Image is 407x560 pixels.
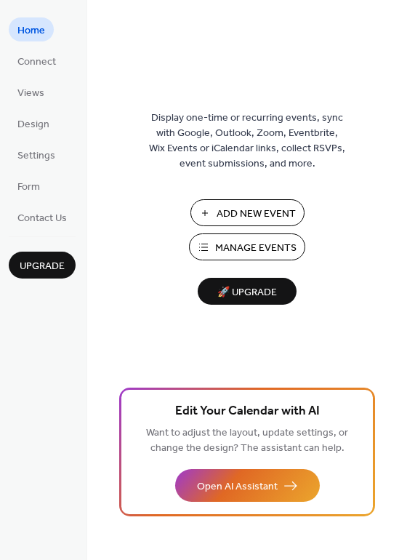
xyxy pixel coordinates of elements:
[198,278,297,305] button: 🚀 Upgrade
[197,479,278,495] span: Open AI Assistant
[146,423,348,458] span: Want to adjust the layout, update settings, or change the design? The assistant can help.
[17,23,45,39] span: Home
[215,241,297,256] span: Manage Events
[9,111,58,135] a: Design
[190,199,305,226] button: Add New Event
[149,111,345,172] span: Display one-time or recurring events, sync with Google, Outlook, Zoom, Eventbrite, Wix Events or ...
[9,17,54,41] a: Home
[20,259,65,274] span: Upgrade
[17,180,40,195] span: Form
[17,117,49,132] span: Design
[17,55,56,70] span: Connect
[17,86,44,101] span: Views
[9,80,53,104] a: Views
[189,233,305,260] button: Manage Events
[175,401,320,422] span: Edit Your Calendar with AI
[175,469,320,502] button: Open AI Assistant
[217,207,296,222] span: Add New Event
[9,143,64,167] a: Settings
[9,49,65,73] a: Connect
[17,148,55,164] span: Settings
[9,174,49,198] a: Form
[9,205,76,229] a: Contact Us
[17,211,67,226] span: Contact Us
[9,252,76,279] button: Upgrade
[206,283,288,303] span: 🚀 Upgrade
